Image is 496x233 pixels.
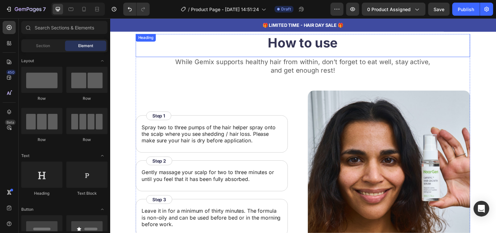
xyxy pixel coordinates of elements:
p: Spray two to three pumps of the hair helper spray onto the scalp where you see shedding / hair lo... [32,107,175,128]
span: Toggle open [97,56,108,66]
h2: How to use [26,16,366,34]
button: 7 [3,3,49,16]
span: Toggle open [97,151,108,161]
p: Leave it in for a minimum of thirty minutes. The formula is non-oily and can be used before bed o... [32,192,175,213]
span: Layout [21,58,34,64]
div: Row [66,96,108,101]
span: Toggle open [97,204,108,215]
span: 0 product assigned [368,6,411,13]
div: Heading [27,17,45,23]
strong: Step 2 [43,142,57,148]
div: Beta [5,120,16,125]
span: Section [36,43,50,49]
button: Save [428,3,450,16]
button: 0 product assigned [362,3,426,16]
span: Product Page - [DATE] 14:51:24 [191,6,259,13]
p: Step 1 [43,96,56,102]
iframe: Design area [110,18,496,233]
p: 7 [43,5,46,13]
div: Row [21,96,62,101]
span: Element [78,43,93,49]
div: 450 [6,70,16,75]
p: Step 3 [43,181,57,188]
p: 🎁 LIMITED TIME - HAIR DAY SALE 🎁 [1,3,392,10]
span: Button [21,206,33,212]
p: Gently massage your scalp for two to three minutes or until you feel that it has been fully absor... [32,153,175,167]
p: While Gemix supports healthy hair from within, don’t forget to eat well, stay active, and get eno... [27,40,366,57]
button: Publish [453,3,480,16]
input: Search Sections & Elements [21,21,108,34]
div: Open Intercom Messenger [474,201,489,217]
span: / [188,6,190,13]
div: Text Block [66,190,108,196]
div: Heading [21,190,62,196]
span: Text [21,153,29,159]
div: Row [21,137,62,143]
span: Save [434,7,445,12]
div: Publish [458,6,474,13]
span: Draft [281,6,291,12]
div: Row [66,137,108,143]
div: Undo/Redo [123,3,150,16]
